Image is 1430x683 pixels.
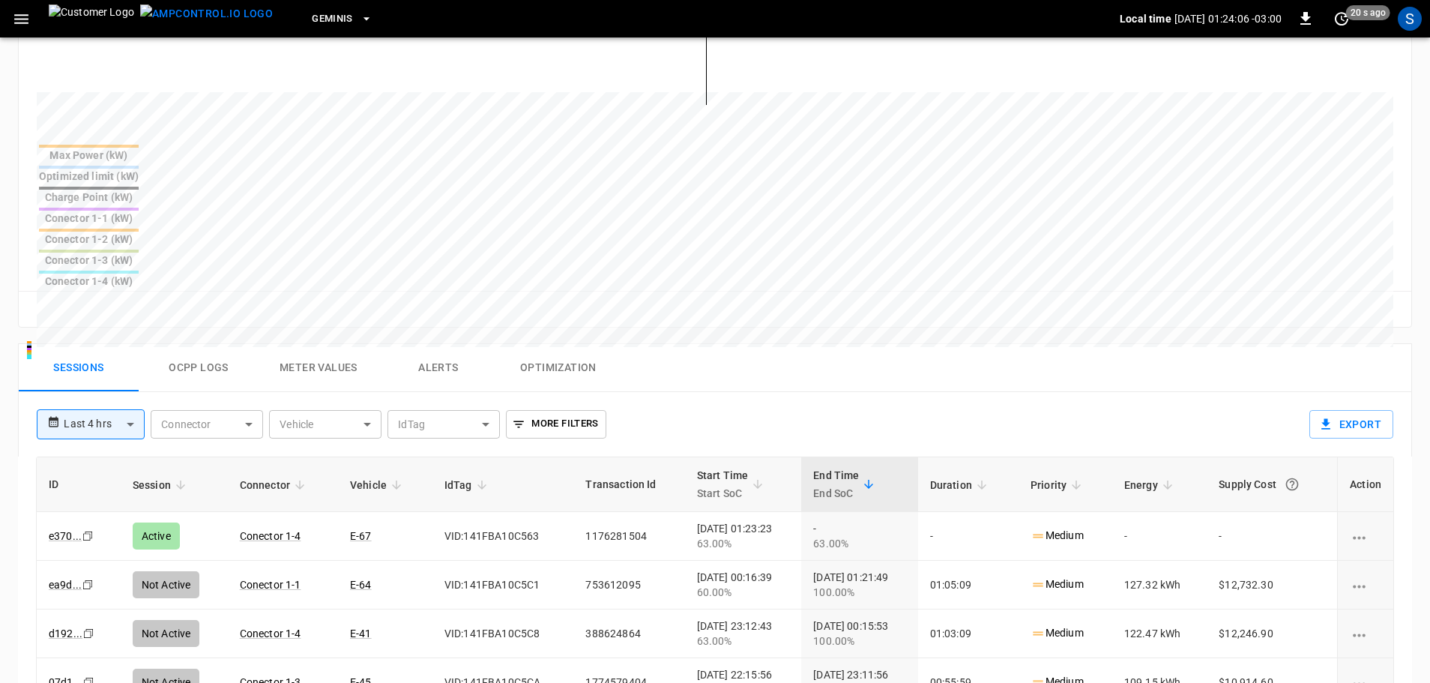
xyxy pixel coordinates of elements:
button: Sessions [19,344,139,392]
button: Optimization [498,344,618,392]
th: ID [37,457,121,512]
div: Supply Cost [1219,471,1325,498]
div: copy [82,625,97,642]
span: IdTag [444,476,492,494]
div: profile-icon [1398,7,1422,31]
div: 60.00% [697,585,789,600]
span: 20 s ago [1346,5,1390,20]
div: [DATE] 00:15:53 [813,619,905,649]
button: Ocpp logs [139,344,259,392]
a: E-41 [350,628,372,640]
span: Start TimeStart SoC [697,466,768,502]
td: VID:141FBA10C5C8 [432,610,574,658]
span: Session [133,476,190,494]
p: Medium [1031,625,1084,641]
th: Transaction Id [573,457,684,512]
div: Start Time [697,466,749,502]
p: [DATE] 01:24:06 -03:00 [1174,11,1282,26]
div: 100.00% [813,585,905,600]
span: Priority [1031,476,1086,494]
div: 100.00% [813,634,905,649]
a: Conector 1-4 [240,628,301,640]
span: Energy [1124,476,1177,494]
td: 388624864 [573,610,684,658]
button: set refresh interval [1330,7,1354,31]
span: Duration [930,476,992,494]
button: The cost of your charging session based on your supply rates [1279,471,1306,498]
th: Action [1337,457,1393,512]
span: End TimeEnd SoC [813,466,878,502]
div: Last 4 hrs [64,410,145,439]
td: 122.47 kWh [1112,610,1207,658]
img: ampcontrol.io logo [140,4,273,23]
img: Customer Logo [49,4,134,33]
td: $12,246.90 [1207,610,1337,658]
div: 63.00% [697,634,789,649]
button: More Filters [506,410,606,439]
button: Meter Values [259,344,378,392]
span: Geminis [312,10,353,28]
p: Local time [1120,11,1171,26]
div: charging session options [1350,577,1381,592]
p: Start SoC [697,484,749,502]
td: 01:03:09 [918,610,1019,658]
div: charging session options [1350,529,1381,544]
span: Connector [240,476,310,494]
div: Not Active [133,620,200,647]
span: Vehicle [350,476,406,494]
button: Alerts [378,344,498,392]
div: End Time [813,466,859,502]
p: End SoC [813,484,859,502]
button: Export [1309,410,1393,439]
div: charging session options [1350,626,1381,641]
div: [DATE] 23:12:43 [697,619,789,649]
button: Geminis [306,4,378,34]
